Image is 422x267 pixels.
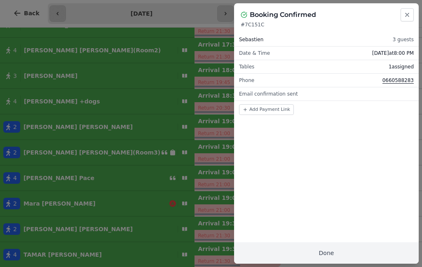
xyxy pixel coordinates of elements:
span: 1 assigned [389,63,414,70]
span: Date & Time [239,50,270,56]
span: 3 guests [393,36,414,43]
h2: Booking Confirmed [250,10,316,20]
span: Phone [239,77,254,84]
span: [DATE] at 8:00 PM [372,50,414,56]
button: Done [234,242,419,264]
span: Tables [239,63,254,70]
p: # 7C151C [241,21,412,28]
button: Add Payment Link [239,104,294,115]
span: Sebastien [239,36,263,43]
div: Email confirmation sent [234,87,419,101]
